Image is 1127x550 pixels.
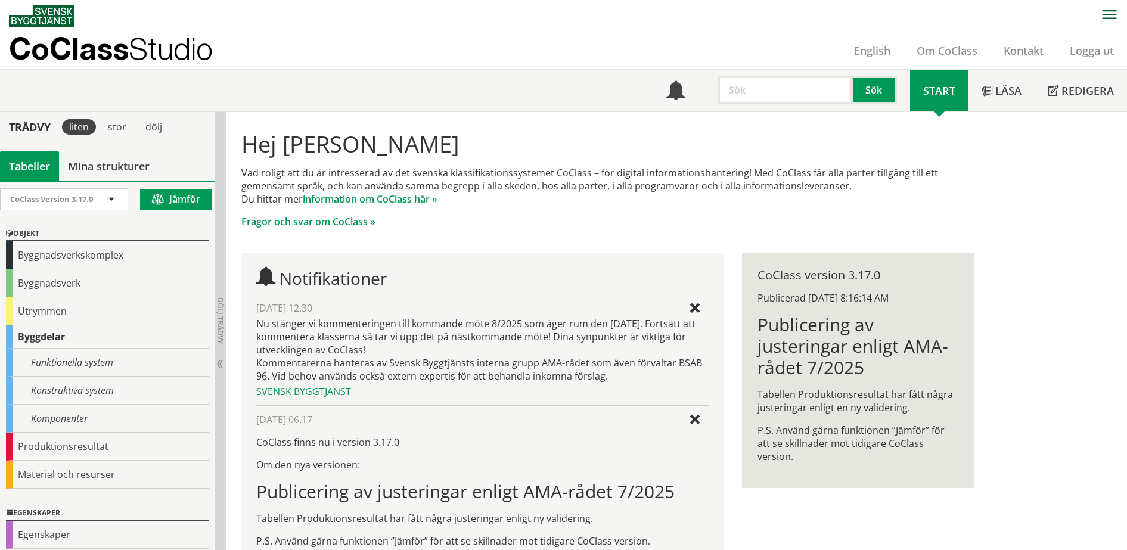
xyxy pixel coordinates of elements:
[923,83,955,98] span: Start
[256,302,312,315] span: [DATE] 12.30
[6,507,209,521] div: Egenskaper
[140,189,212,210] button: Jämför
[62,119,96,135] div: liten
[1061,83,1114,98] span: Redigera
[1057,43,1127,58] a: Logga ut
[241,130,974,157] h1: Hej [PERSON_NAME]
[910,70,968,111] a: Start
[6,297,209,325] div: Utrymmen
[904,43,991,58] a: Om CoClass
[256,317,709,383] div: Nu stänger vi kommenteringen till kommande möte 8/2025 som äger rum den [DATE]. Fortsätt att komm...
[757,388,958,414] p: Tabellen Produktionsresultat har fått några justeringar enligt en ny validering.
[10,194,93,204] span: CoClass Version 3.17.0
[6,433,209,461] div: Produktionsresultat
[6,521,209,549] div: Egenskaper
[256,481,709,502] h1: Publicering av justeringar enligt AMA-rådet 7/2025
[6,349,209,377] div: Funktionella system
[256,413,312,426] span: [DATE] 06.17
[853,76,897,104] button: Sök
[256,512,709,525] p: Tabellen Produktionsresultat har fått några justeringar enligt ny validering.
[841,43,904,58] a: English
[129,31,213,66] span: Studio
[718,76,853,104] input: Sök
[6,241,209,269] div: Byggnadsverkskomplex
[256,535,709,548] p: P.S. Använd gärna funktionen ”Jämför” för att se skillnader mot tidigare CoClass version.
[256,436,709,449] p: CoClass finns nu i version 3.17.0
[101,119,133,135] div: stor
[6,405,209,433] div: Komponenter
[6,377,209,405] div: Konstruktiva system
[666,82,685,101] span: Notifikationer
[9,32,238,69] a: CoClassStudio
[215,297,225,344] span: Dölj trädvy
[6,227,209,241] div: Objekt
[6,325,209,349] div: Byggdelar
[757,424,958,463] p: P.S. Använd gärna funktionen ”Jämför” för att se skillnader mot tidigare CoClass version.
[241,166,974,206] p: Vad roligt att du är intresserad av det svenska klassifikationssystemet CoClass – för digital inf...
[6,269,209,297] div: Byggnadsverk
[968,70,1035,111] a: Läsa
[757,291,958,304] div: Publicerad [DATE] 8:16:14 AM
[256,385,709,398] div: Svensk Byggtjänst
[59,151,159,181] a: Mina strukturer
[280,267,387,290] span: Notifikationer
[138,119,169,135] div: dölj
[9,42,213,55] p: CoClass
[757,314,958,378] h1: Publicering av justeringar enligt AMA-rådet 7/2025
[995,83,1022,98] span: Läsa
[6,461,209,489] div: Material och resurser
[2,120,57,133] div: Trädvy
[757,269,958,282] div: CoClass version 3.17.0
[303,192,437,206] a: information om CoClass här »
[9,5,74,27] img: Svensk Byggtjänst
[1035,70,1127,111] a: Redigera
[991,43,1057,58] a: Kontakt
[256,458,709,471] p: Om den nya versionen:
[241,215,375,228] a: Frågor och svar om CoClass »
